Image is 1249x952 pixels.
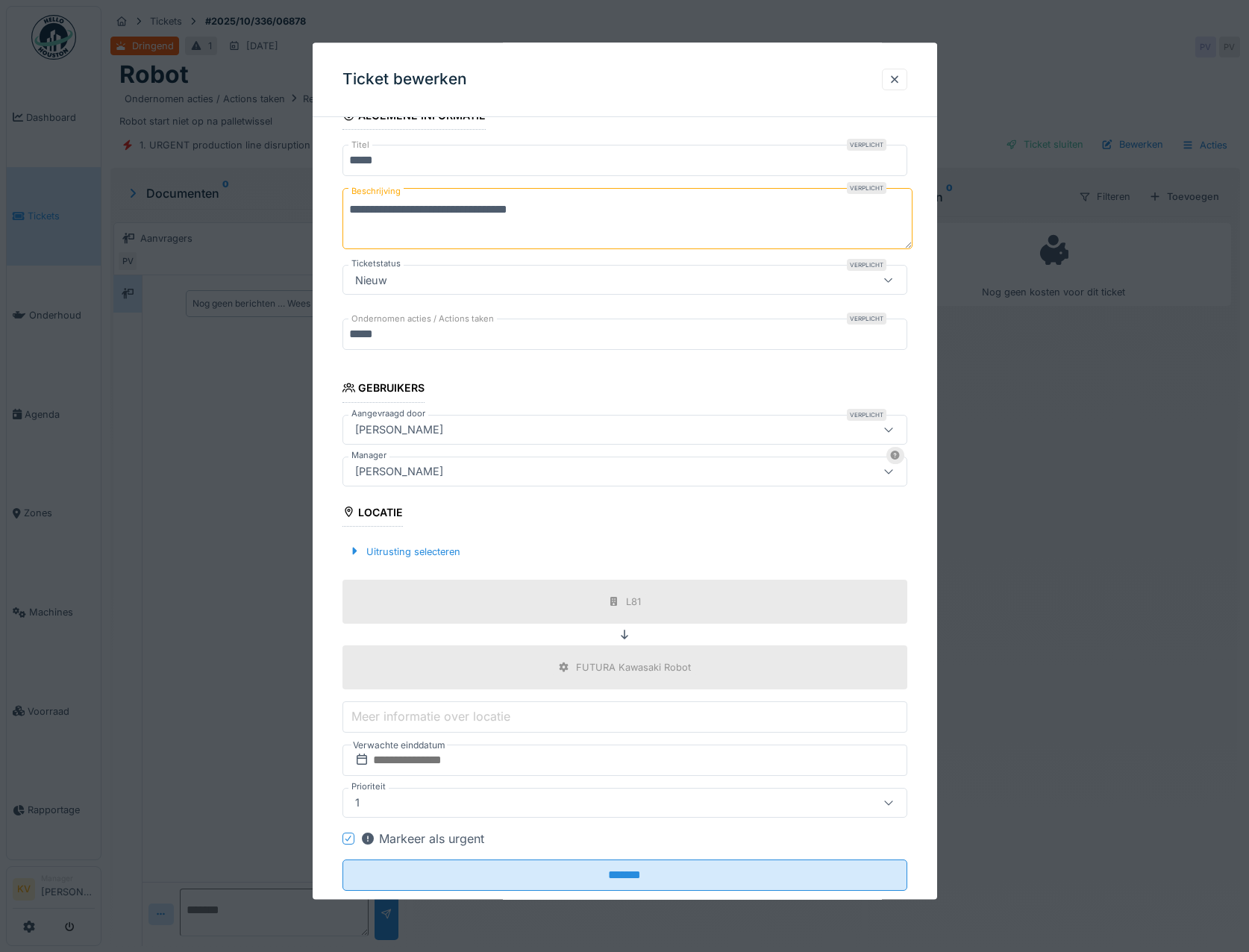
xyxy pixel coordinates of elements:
div: 1 [349,795,366,811]
label: Aangevraagd door [348,407,428,420]
div: Verplicht [847,409,886,421]
label: Ticketstatus [348,258,404,271]
h3: Ticket bewerken [342,70,467,89]
div: Verplicht [847,183,886,195]
div: [PERSON_NAME] [349,463,449,480]
div: Nieuw [349,272,393,289]
label: Manager [348,449,389,462]
div: Locatie [342,501,404,527]
div: [PERSON_NAME] [349,422,449,438]
div: FUTURA Kawasaki Robot [576,660,691,674]
label: Meer informatie over locatie [348,708,513,726]
div: Gebruikers [342,378,425,403]
div: Algemene informatie [342,105,486,131]
div: Uitrusting selecteren [342,542,466,562]
label: Prioriteit [348,780,389,793]
label: Beschrijving [348,183,404,201]
div: Verplicht [847,260,886,272]
label: Ondernomen acties / Actions taken [348,313,497,326]
div: L81 [626,595,641,609]
div: Verplicht [847,140,886,151]
label: Verwachte einddatum [351,737,447,754]
div: Markeer als urgent [360,830,484,848]
div: Verplicht [847,313,886,325]
label: Titel [348,140,372,152]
